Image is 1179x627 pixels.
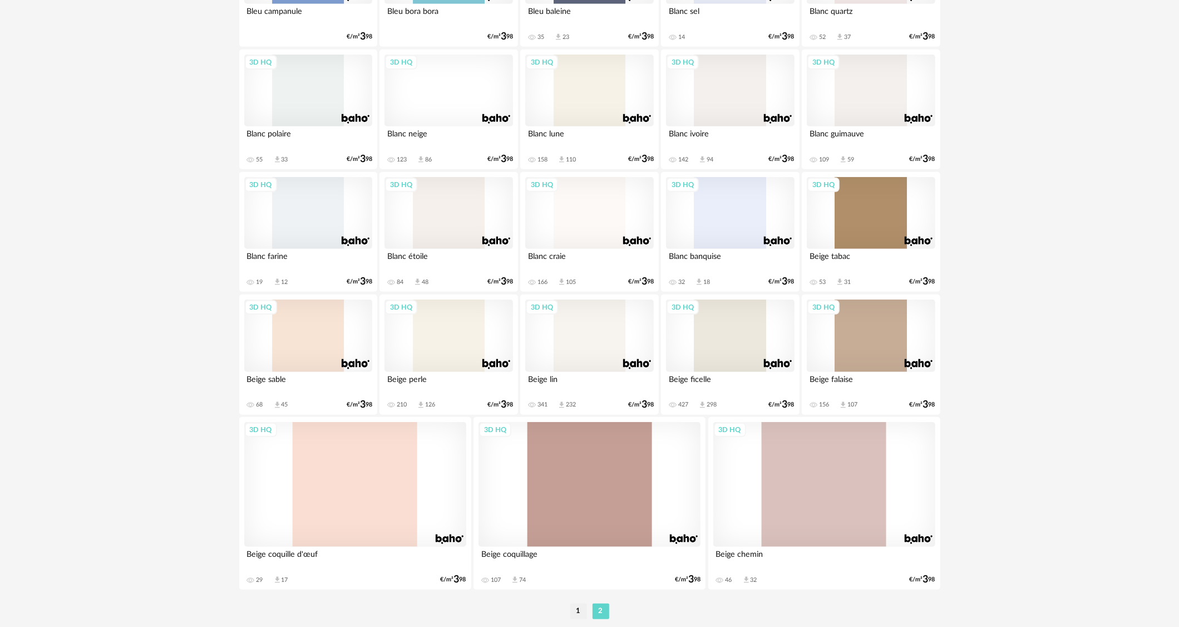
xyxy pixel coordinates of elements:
div: 298 [707,401,717,409]
span: Download icon [839,401,847,409]
div: Blanc polaire [244,126,372,149]
span: Download icon [695,278,703,286]
div: 35 [537,33,544,41]
div: 341 [537,401,547,409]
div: Beige chemin [713,547,935,569]
div: 12 [282,278,288,286]
a: 3D HQ Beige ficelle 427 Download icon 298 €/m²398 [661,295,799,415]
div: €/m² 98 [487,155,513,163]
div: 3D HQ [714,423,746,437]
div: Blanc lune [525,126,653,149]
div: 3D HQ [385,300,417,315]
a: 3D HQ Blanc neige 123 Download icon 86 €/m²398 [379,50,517,170]
div: €/m² 98 [628,155,654,163]
a: 3D HQ Beige coquillage 107 Download icon 74 €/m²398 [473,417,706,590]
div: €/m² 98 [347,401,372,409]
div: 18 [703,278,710,286]
div: €/m² 98 [441,576,466,584]
div: 3D HQ [245,178,277,192]
a: 3D HQ Blanc craie 166 Download icon 105 €/m²398 [520,172,658,292]
a: 3D HQ Beige perle 210 Download icon 126 €/m²398 [379,295,517,415]
span: Download icon [554,33,563,41]
div: 3D HQ [526,178,558,192]
div: 3D HQ [667,55,699,70]
div: €/m² 98 [910,576,935,584]
div: 232 [566,401,576,409]
div: 33 [282,156,288,164]
div: 156 [819,401,829,409]
div: €/m² 98 [628,278,654,286]
span: 3 [923,33,929,41]
a: 3D HQ Blanc polaire 55 Download icon 33 €/m²398 [239,50,377,170]
div: Bleu baleine [525,4,653,26]
div: 110 [566,156,576,164]
div: €/m² 98 [910,278,935,286]
div: 74 [519,576,526,584]
div: 210 [397,401,407,409]
span: Download icon [273,155,282,164]
div: Blanc quartz [807,4,935,26]
div: Blanc étoile [384,249,512,271]
span: 3 [782,278,788,286]
a: 3D HQ Beige sable 68 Download icon 45 €/m²398 [239,295,377,415]
div: Beige ficelle [666,372,794,394]
span: 3 [923,278,929,286]
div: €/m² 98 [487,33,513,41]
div: 52 [819,33,826,41]
div: 17 [282,576,288,584]
span: 3 [688,576,694,584]
div: 158 [537,156,547,164]
div: 46 [726,576,732,584]
div: 68 [256,401,263,409]
div: 107 [491,576,501,584]
span: Download icon [273,401,282,409]
div: 3D HQ [245,55,277,70]
span: 3 [360,155,366,163]
span: 3 [923,401,929,409]
div: 59 [847,156,854,164]
div: Blanc farine [244,249,372,271]
span: Download icon [558,401,566,409]
div: €/m² 98 [347,278,372,286]
a: 3D HQ Beige coquille d'œuf 29 Download icon 17 €/m²398 [239,417,471,590]
div: 53 [819,278,826,286]
div: Beige coquille d'œuf [244,547,466,569]
div: 126 [425,401,435,409]
div: 109 [819,156,829,164]
div: 3D HQ [526,55,558,70]
div: €/m² 98 [628,33,654,41]
div: €/m² 98 [487,401,513,409]
span: 3 [360,33,366,41]
div: Blanc guimauve [807,126,935,149]
div: 19 [256,278,263,286]
div: Blanc ivoire [666,126,794,149]
span: Download icon [417,401,425,409]
div: 3D HQ [245,300,277,315]
div: 3D HQ [385,55,417,70]
div: €/m² 98 [910,33,935,41]
span: 3 [642,155,647,163]
div: Beige coquillage [478,547,701,569]
span: 3 [454,576,460,584]
div: 31 [844,278,851,286]
div: €/m² 98 [347,33,372,41]
div: €/m² 98 [675,576,701,584]
div: Beige sable [244,372,372,394]
div: 3D HQ [526,300,558,315]
span: 3 [782,155,788,163]
a: 3D HQ Beige chemin 46 Download icon 32 €/m²398 [708,417,940,590]
li: 2 [593,604,609,619]
span: 3 [923,576,929,584]
div: Blanc neige [384,126,512,149]
a: 3D HQ Blanc étoile 84 Download icon 48 €/m²398 [379,172,517,292]
a: 3D HQ Blanc lune 158 Download icon 110 €/m²398 [520,50,658,170]
span: Download icon [413,278,422,286]
div: 37 [844,33,851,41]
span: Download icon [836,33,844,41]
div: €/m² 98 [910,401,935,409]
div: 3D HQ [385,178,417,192]
div: 142 [678,156,688,164]
a: 3D HQ Beige falaise 156 Download icon 107 €/m²398 [802,295,940,415]
span: Download icon [558,155,566,164]
a: 3D HQ Beige tabac 53 Download icon 31 €/m²398 [802,172,940,292]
